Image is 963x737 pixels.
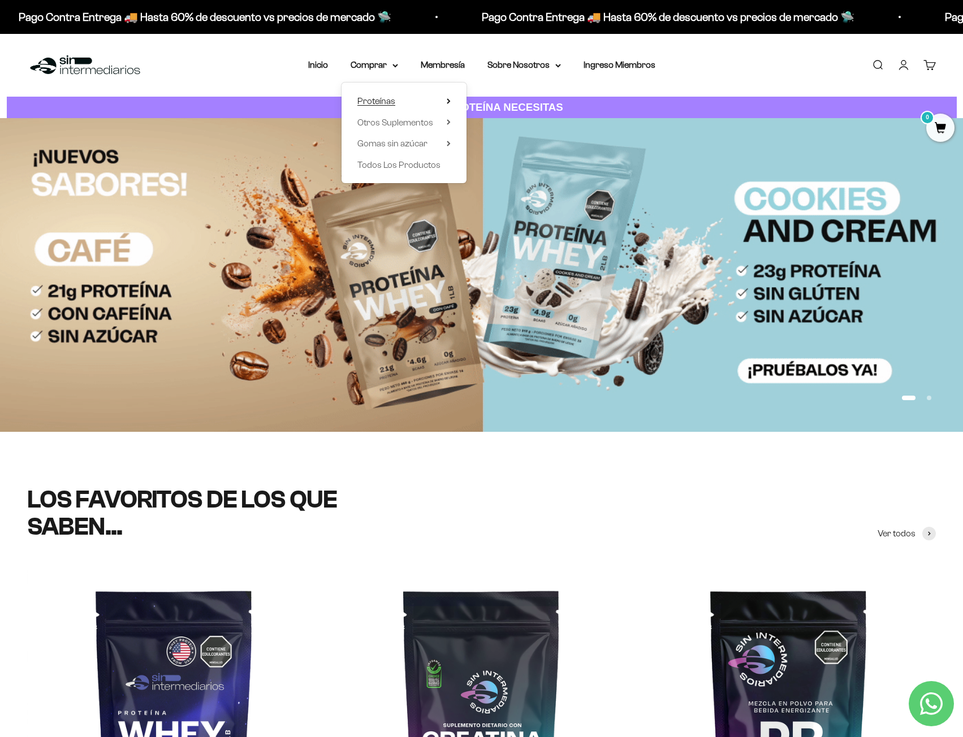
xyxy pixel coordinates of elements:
[878,526,916,541] span: Ver todos
[584,60,655,70] a: Ingreso Miembros
[878,526,936,541] a: Ver todos
[5,8,377,26] p: Pago Contra Entrega 🚚 Hasta 60% de descuento vs precios de mercado 🛸
[308,60,328,70] a: Inicio
[7,97,957,119] a: CUANTA PROTEÍNA NECESITAS
[468,8,840,26] p: Pago Contra Entrega 🚚 Hasta 60% de descuento vs precios de mercado 🛸
[357,94,451,109] summary: Proteínas
[926,123,955,135] a: 0
[357,158,451,172] a: Todos Los Productos
[487,58,561,72] summary: Sobre Nosotros
[357,138,427,148] span: Gomas sin azúcar
[351,58,398,72] summary: Comprar
[357,118,433,127] span: Otros Suplementos
[400,101,563,113] strong: CUANTA PROTEÍNA NECESITAS
[357,160,441,170] span: Todos Los Productos
[357,115,451,130] summary: Otros Suplementos
[421,60,465,70] a: Membresía
[357,96,395,106] span: Proteínas
[921,111,934,124] mark: 0
[357,136,451,151] summary: Gomas sin azúcar
[27,485,337,540] split-lines: LOS FAVORITOS DE LOS QUE SABEN...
